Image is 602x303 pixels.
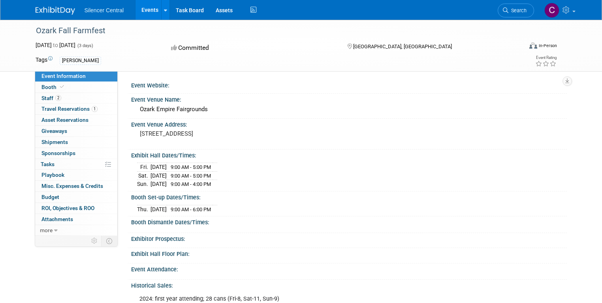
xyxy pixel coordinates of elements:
div: Historical Sales: [131,280,567,290]
span: Event Information [41,73,86,79]
span: Staff [41,95,61,101]
span: [GEOGRAPHIC_DATA], [GEOGRAPHIC_DATA] [353,44,452,49]
td: Fri. [137,163,150,172]
a: Misc. Expenses & Credits [35,181,117,191]
a: Booth [35,82,117,93]
td: Toggle Event Tabs [101,236,117,246]
div: Booth Dismantle Dates/Times: [131,216,567,226]
img: Carin Froehlich [544,3,559,18]
span: 9:00 AM - 4:00 PM [171,181,211,187]
div: Booth Set-up Dates/Times: [131,191,567,201]
div: Event Venue Name: [131,94,567,104]
span: (3 days) [77,43,93,48]
a: Asset Reservations [35,115,117,125]
span: 9:00 AM - 5:00 PM [171,173,211,179]
div: Event Rating [535,56,557,60]
div: Exhibitor Prospectus: [131,233,567,243]
a: Search [498,4,534,17]
span: [DATE] [DATE] [36,42,75,48]
span: 2 [55,95,61,101]
td: Tags [36,56,53,65]
span: more [40,227,53,233]
img: ExhibitDay [36,7,75,15]
pre: [STREET_ADDRESS] [140,130,304,137]
div: Ozark Empire Fairgrounds [137,103,561,116]
td: [DATE] [150,163,167,172]
span: Tasks [41,161,55,167]
div: Event Venue Address: [131,119,567,129]
span: Giveaways [41,128,67,134]
div: [PERSON_NAME] [60,57,101,65]
td: Thu. [137,205,150,213]
div: Event Attendance: [131,263,567,273]
div: Ozark Fall Farmfest [33,24,513,38]
td: Sat. [137,171,150,180]
td: Sun. [137,180,150,188]
span: to [52,42,59,48]
a: Sponsorships [35,148,117,159]
div: In-Person [538,43,557,49]
td: Personalize Event Tab Strip [88,236,102,246]
span: Booth [41,84,66,90]
td: [DATE] [150,171,167,180]
a: Attachments [35,214,117,225]
span: Silencer Central [85,7,124,13]
div: Exhibit Hall Floor Plan: [131,248,567,258]
div: Exhibit Hall Dates/Times: [131,150,567,159]
a: Travel Reservations1 [35,104,117,114]
a: Event Information [35,71,117,81]
td: [DATE] [150,180,167,188]
span: Budget [41,194,59,200]
a: Budget [35,192,117,203]
a: ROI, Objectives & ROO [35,203,117,214]
div: Event Website: [131,80,567,89]
span: Asset Reservations [41,117,88,123]
a: Giveaways [35,126,117,136]
td: [DATE] [150,205,167,213]
span: Misc. Expenses & Credits [41,183,103,189]
span: Playbook [41,172,64,178]
span: Sponsorships [41,150,75,156]
span: 1 [92,106,98,112]
span: 9:00 AM - 6:00 PM [171,206,211,212]
a: Shipments [35,137,117,148]
span: Attachments [41,216,73,222]
i: Booth reservation complete [60,85,64,89]
span: Travel Reservations [41,106,98,112]
div: Event Format [480,41,557,53]
span: ROI, Objectives & ROO [41,205,94,211]
span: Shipments [41,139,68,145]
a: Staff2 [35,93,117,104]
a: Playbook [35,170,117,180]
span: Search [508,8,527,13]
img: Format-Inperson.png [529,42,537,49]
div: Committed [169,41,335,55]
a: more [35,225,117,236]
span: 9:00 AM - 5:00 PM [171,164,211,170]
a: Tasks [35,159,117,170]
